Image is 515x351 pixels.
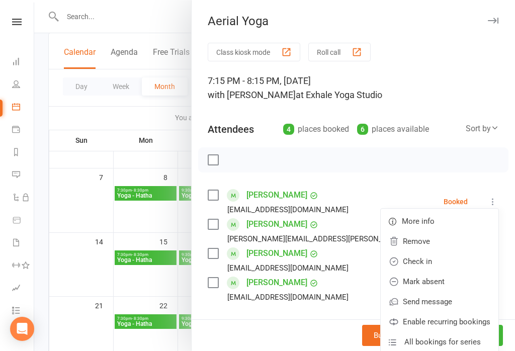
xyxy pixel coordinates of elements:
[12,278,35,300] a: Assessments
[466,122,499,135] div: Sort by
[227,232,464,245] div: [PERSON_NAME][EMAIL_ADDRESS][PERSON_NAME][DOMAIN_NAME]
[444,198,468,205] div: Booked
[12,119,35,142] a: Payments
[10,317,34,341] div: Open Intercom Messenger
[208,122,254,136] div: Attendees
[357,124,368,135] div: 6
[227,291,349,304] div: [EMAIL_ADDRESS][DOMAIN_NAME]
[381,211,498,231] a: More info
[246,245,307,261] a: [PERSON_NAME]
[208,43,300,61] button: Class kiosk mode
[402,215,435,227] span: More info
[227,261,349,275] div: [EMAIL_ADDRESS][DOMAIN_NAME]
[381,231,498,251] a: Remove
[227,203,349,216] div: [EMAIL_ADDRESS][DOMAIN_NAME]
[246,187,307,203] a: [PERSON_NAME]
[404,336,481,348] span: All bookings for series
[208,74,499,102] div: 7:15 PM - 8:15 PM, [DATE]
[12,97,35,119] a: Calendar
[357,122,429,136] div: places available
[246,216,307,232] a: [PERSON_NAME]
[381,292,498,312] a: Send message
[381,272,498,292] a: Mark absent
[381,312,498,332] a: Enable recurring bookings
[283,122,349,136] div: places booked
[381,251,498,272] a: Check in
[12,74,35,97] a: People
[12,210,35,232] a: Product Sales
[12,142,35,164] a: Reports
[308,43,371,61] button: Roll call
[12,51,35,74] a: Dashboard
[296,90,382,100] span: at Exhale Yoga Studio
[283,124,294,135] div: 4
[192,14,515,28] div: Aerial Yoga
[362,325,449,346] button: Bulk add attendees
[246,275,307,291] a: [PERSON_NAME]
[208,90,296,100] span: with [PERSON_NAME]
